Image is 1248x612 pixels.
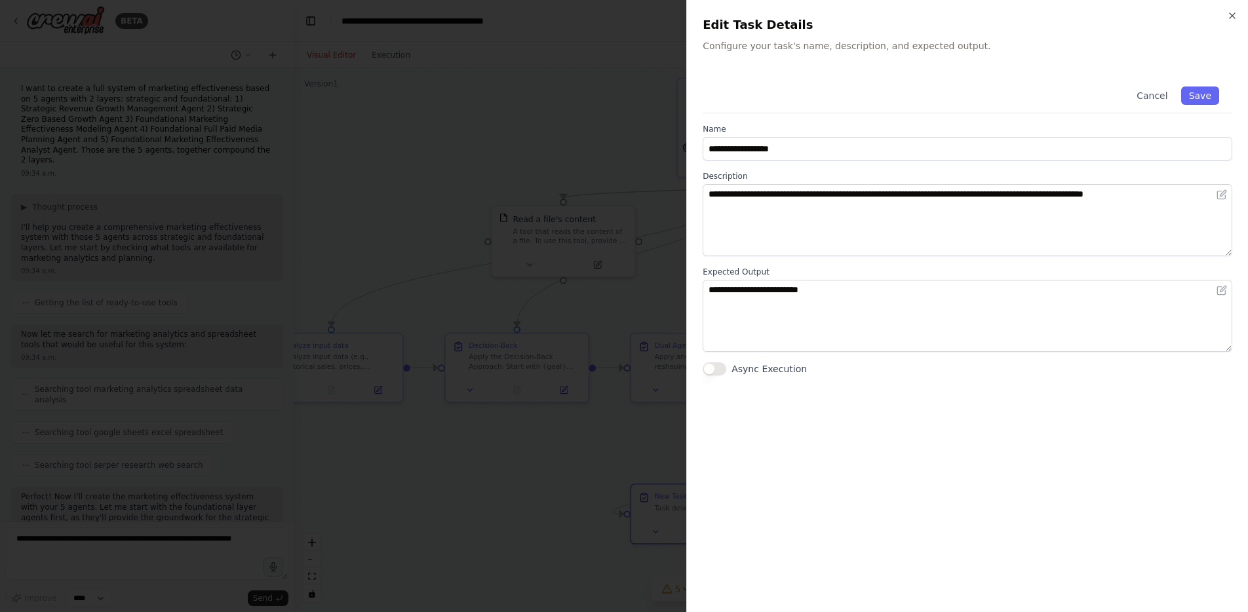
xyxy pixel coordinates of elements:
[1129,86,1175,105] button: Cancel
[703,16,1232,34] h2: Edit Task Details
[1214,187,1230,202] button: Open in editor
[1214,282,1230,298] button: Open in editor
[703,267,1232,277] label: Expected Output
[703,124,1232,134] label: Name
[731,362,807,375] label: Async Execution
[703,39,1232,52] p: Configure your task's name, description, and expected output.
[703,171,1232,182] label: Description
[1181,86,1219,105] button: Save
